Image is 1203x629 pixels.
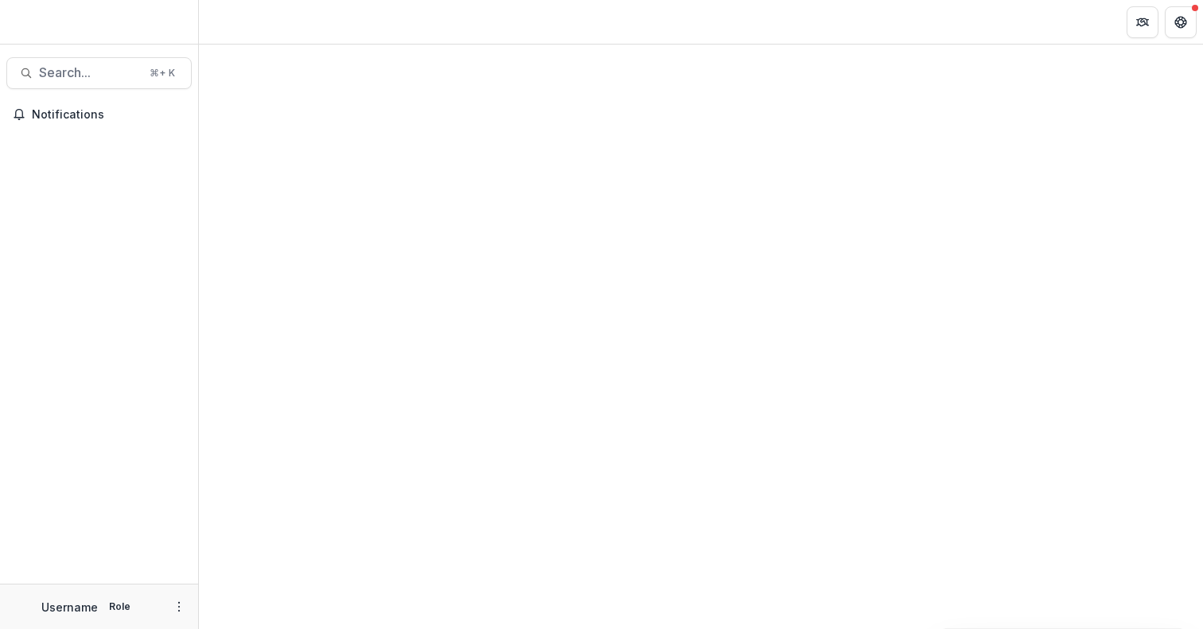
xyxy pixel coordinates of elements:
button: Notifications [6,102,192,127]
button: Search... [6,57,192,89]
p: Role [104,600,135,614]
span: Search... [39,65,140,80]
div: ⌘ + K [146,64,178,82]
button: Partners [1127,6,1158,38]
button: Get Help [1165,6,1197,38]
nav: breadcrumb [205,10,273,33]
span: Notifications [32,108,185,122]
p: Username [41,599,98,615]
button: More [169,597,189,616]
